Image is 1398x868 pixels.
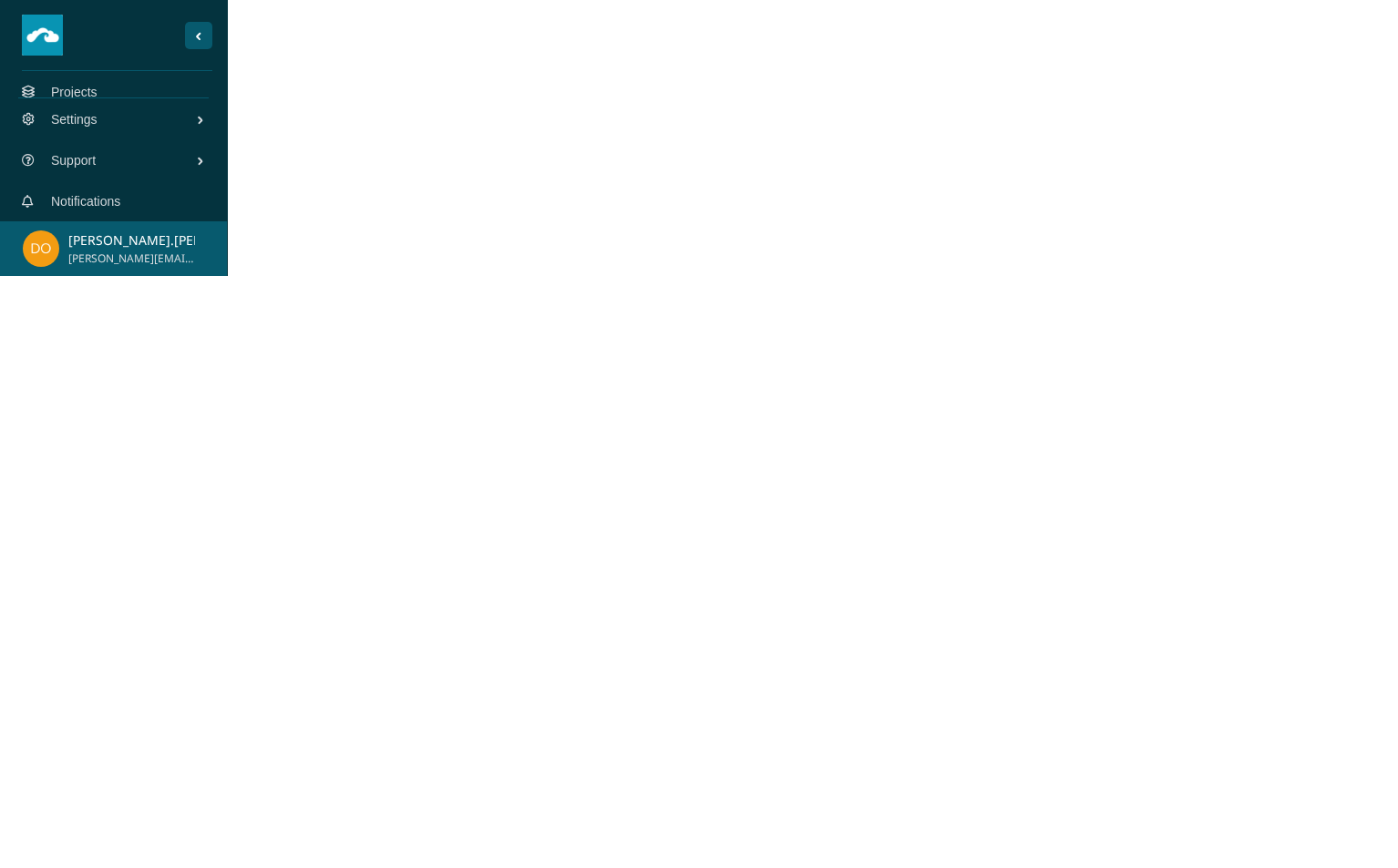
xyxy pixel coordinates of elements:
[68,250,195,268] span: [PERSON_NAME][EMAIL_ADDRESS][PERSON_NAME][DOMAIN_NAME]
[23,230,59,267] img: fc4c020ee9766696075f99ae3046ffd7
[51,194,120,209] a: Notifications
[51,85,98,99] a: Projects
[51,92,196,147] span: Settings
[26,15,59,56] img: logo_white_cloud_only.png
[68,230,195,250] p: [PERSON_NAME].[PERSON_NAME]
[51,133,196,188] span: Support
